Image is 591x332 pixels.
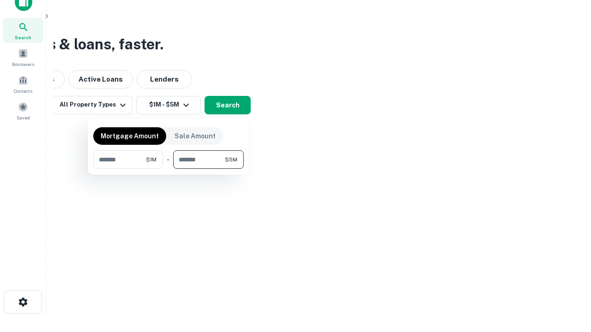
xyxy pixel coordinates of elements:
[101,131,159,141] p: Mortgage Amount
[175,131,216,141] p: Sale Amount
[225,155,237,164] span: $5M
[545,258,591,302] iframe: Chat Widget
[167,150,169,169] div: -
[146,155,157,164] span: $1M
